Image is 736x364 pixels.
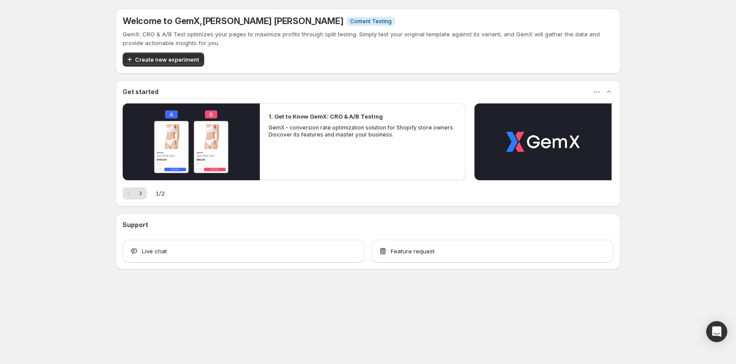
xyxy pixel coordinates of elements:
h3: Get started [123,87,159,96]
span: 1 / 2 [156,189,165,198]
button: Play video [123,103,260,180]
h2: 1. Get to Know GemX: CRO & A/B Testing [269,112,383,121]
span: Create new experiment [135,55,199,64]
span: , [PERSON_NAME] [PERSON_NAME] [200,16,343,26]
nav: Pagination [123,187,147,199]
span: Content Testing [350,18,392,25]
h5: Welcome to GemX [123,16,343,26]
p: GemX: CRO & A/B Test optimizes your pages to maximize profits through split testing. Simply test ... [123,30,613,47]
span: Live chat [142,247,167,255]
p: GemX - conversion rate optimization solution for Shopify store owners. Discover its features and ... [269,124,457,138]
span: Feature request [391,247,435,255]
button: Next [134,187,147,199]
button: Play video [474,103,612,180]
div: Open Intercom Messenger [706,321,727,342]
button: Create new experiment [123,52,204,66]
h3: Support [123,220,148,229]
